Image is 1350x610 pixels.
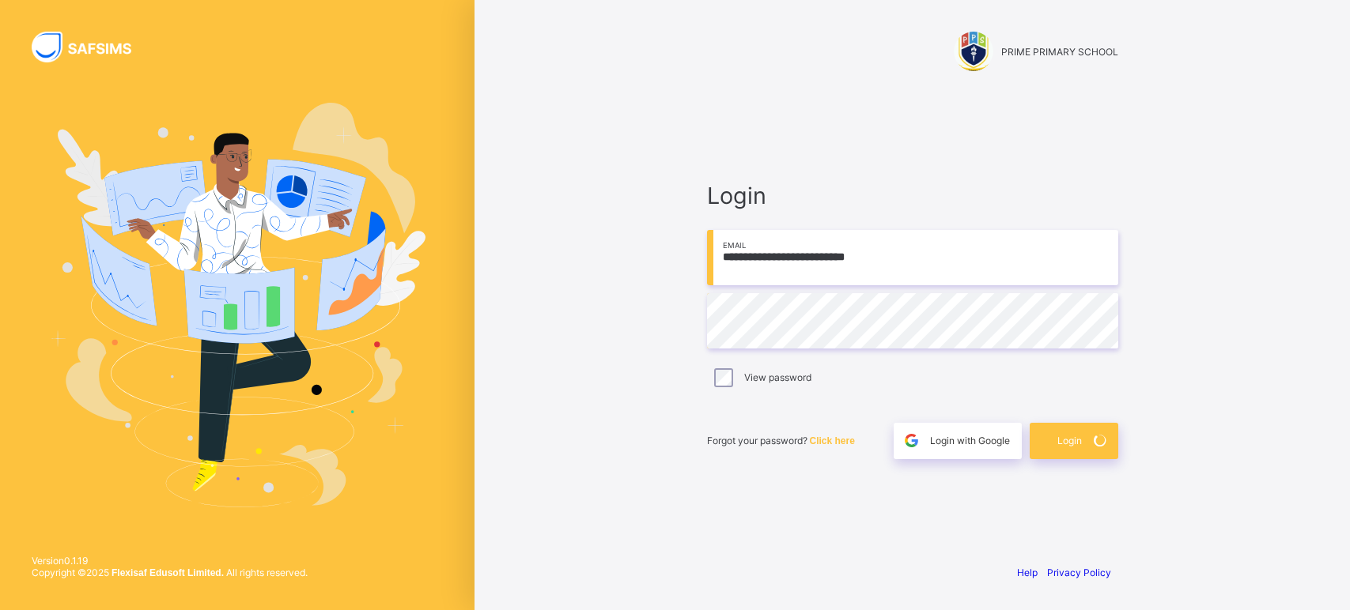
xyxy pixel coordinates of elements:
span: Login [707,182,1118,209]
label: View password [744,371,811,383]
span: Copyright © 2025 All rights reserved. [32,567,308,578]
span: Login with Google [930,435,1010,446]
strong: Flexisaf Edusoft Limited. [112,567,224,578]
img: SAFSIMS Logo [32,32,150,62]
a: Help [1017,567,1038,578]
img: google.396cfc9801f0270233282035f929180a.svg [902,431,921,450]
span: Version 0.1.19 [32,555,308,567]
img: Hero Image [49,103,425,507]
span: Login [1057,435,1082,446]
span: Click here [810,435,855,446]
span: Forgot your password? [707,435,855,446]
a: Privacy Policy [1047,567,1111,578]
span: PRIME PRIMARY SCHOOL [1001,46,1118,58]
a: Click here [810,435,855,446]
